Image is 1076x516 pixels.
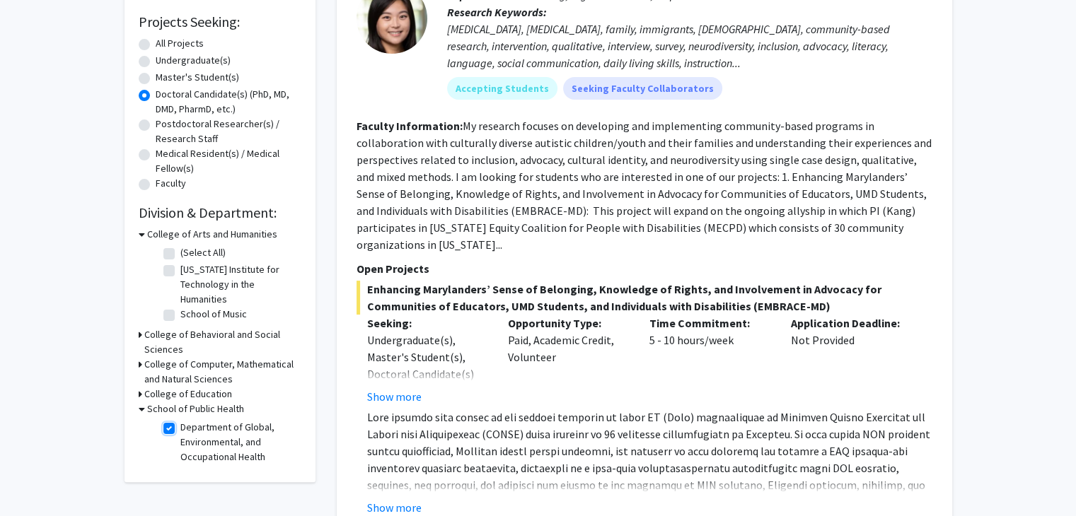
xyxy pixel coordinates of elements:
[156,146,301,176] label: Medical Resident(s) / Medical Fellow(s)
[447,20,932,71] div: [MEDICAL_DATA], [MEDICAL_DATA], family, immigrants, [DEMOGRAPHIC_DATA], community-based research,...
[367,315,487,332] p: Seeking:
[563,77,722,100] mat-chip: Seeking Faculty Collaborators
[139,204,301,221] h2: Division & Department:
[147,401,244,416] h3: School of Public Health
[508,315,628,332] p: Opportunity Type:
[497,315,639,405] div: Paid, Academic Credit, Volunteer
[156,117,301,146] label: Postdoctoral Researcher(s) / Research Staff
[447,77,557,100] mat-chip: Accepting Students
[780,315,922,405] div: Not Provided
[649,315,770,332] p: Time Commitment:
[11,452,60,505] iframe: Chat
[367,388,422,405] button: Show more
[156,70,239,85] label: Master's Student(s)
[357,119,932,252] fg-read-more: My research focuses on developing and implementing community-based programs in collaboration with...
[791,315,911,332] p: Application Deadline:
[156,53,231,68] label: Undergraduate(s)
[357,119,463,133] b: Faculty Information:
[367,332,487,416] div: Undergraduate(s), Master's Student(s), Doctoral Candidate(s) (PhD, MD, DMD, PharmD, etc.)
[156,36,204,51] label: All Projects
[447,5,547,19] b: Research Keywords:
[156,87,301,117] label: Doctoral Candidate(s) (PhD, MD, DMD, PharmD, etc.)
[144,387,232,401] h3: College of Education
[180,245,226,260] label: (Select All)
[180,420,298,464] label: Department of Global, Environmental, and Occupational Health
[367,499,422,516] button: Show more
[639,315,780,405] div: 5 - 10 hours/week
[139,13,301,30] h2: Projects Seeking:
[180,307,247,322] label: School of Music
[357,281,932,315] span: Enhancing Marylanders’ Sense of Belonging, Knowledge of Rights, and Involvement in Advocacy for C...
[357,260,932,277] p: Open Projects
[144,327,301,357] h3: College of Behavioral and Social Sciences
[156,176,186,191] label: Faculty
[180,262,298,307] label: [US_STATE] Institute for Technology in the Humanities
[147,227,277,242] h3: College of Arts and Humanities
[144,357,301,387] h3: College of Computer, Mathematical and Natural Sciences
